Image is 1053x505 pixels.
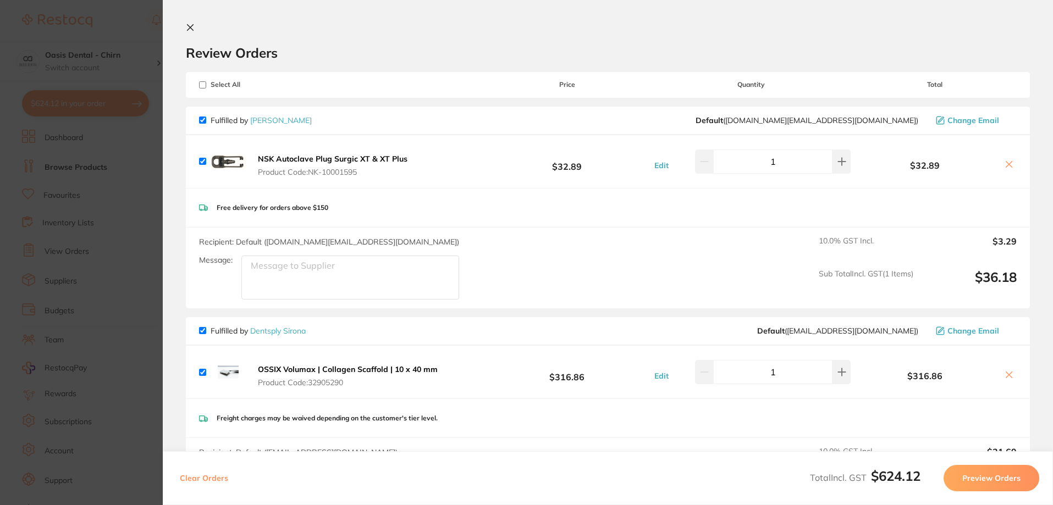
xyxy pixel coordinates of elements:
[871,468,920,484] b: $624.12
[757,326,785,336] b: Default
[922,269,1017,299] output: $36.18
[810,472,920,483] span: Total Incl. GST
[819,236,913,260] span: 10.0 % GST Incl.
[20,115,168,169] div: We’re committed to ensuring a smooth transition for you! Our team is standing by to help you with...
[696,116,918,125] span: customer.care@henryschein.com.au
[199,81,309,88] span: Select All
[258,154,407,164] b: NSK Autoclave Plug Surgic XT & XT Plus
[922,447,1017,471] output: $31.69
[20,24,168,110] div: Hi Bharat, Starting [DATE], we’re making some updates to our product offerings on the Restocq pla...
[250,115,312,125] a: [PERSON_NAME]
[199,447,398,457] span: Recipient: Default ( [EMAIL_ADDRESS][DOMAIN_NAME] )
[20,24,168,188] div: Message content
[199,256,233,265] label: Message:
[485,81,648,88] span: Price
[485,151,648,171] b: $32.89
[217,204,328,212] p: Free delivery for orders above $150
[649,81,853,88] span: Quantity
[933,326,1017,336] button: Change Email
[485,362,648,382] b: $316.86
[651,371,672,381] button: Edit
[696,115,723,125] b: Default
[258,364,438,374] b: OSSIX Volumax | Collagen Scaffold | 10 x 40 mm
[819,447,913,471] span: 10.0 % GST Incl.
[20,193,168,203] p: Message from Restocq, sent 9m ago
[211,354,246,390] img: ODF4YjRhOQ
[651,160,672,170] button: Edit
[947,326,999,335] span: Change Email
[255,154,411,177] button: NSK Autoclave Plug Surgic XT & XT Plus Product Code:NK-10001595
[258,378,438,387] span: Product Code: 32905290
[255,364,441,387] button: OSSIX Volumax | Collagen Scaffold | 10 x 40 mm Product Code:32905290
[186,45,1030,61] h2: Review Orders
[933,115,1017,125] button: Change Email
[211,116,312,125] p: Fulfilled by
[853,160,997,170] b: $32.89
[177,465,231,491] button: Clear Orders
[250,326,306,336] a: Dentsply Sirona
[217,414,438,422] p: Freight charges may be waived depending on the customer's tier level.
[853,371,997,381] b: $316.86
[20,175,168,240] div: Simply reply to this message and we’ll be in touch to guide you through these next steps. We are ...
[947,116,999,125] span: Change Email
[211,326,306,335] p: Fulfilled by
[258,168,407,176] span: Product Code: NK-10001595
[922,236,1017,260] output: $3.29
[757,326,918,335] span: clientservices@dentsplysirona.com
[944,465,1039,491] button: Preview Orders
[853,81,1017,88] span: Total
[199,237,459,247] span: Recipient: Default ( [DOMAIN_NAME][EMAIL_ADDRESS][DOMAIN_NAME] )
[211,144,246,179] img: em1rYmtmZw
[819,269,913,299] span: Sub Total Incl. GST ( 1 Items)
